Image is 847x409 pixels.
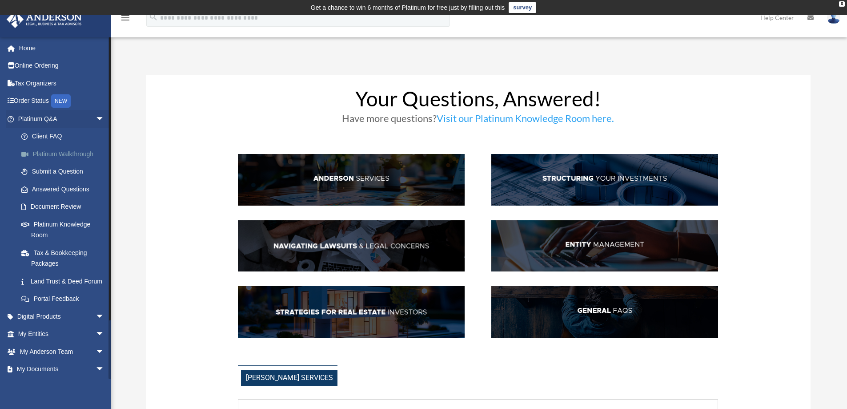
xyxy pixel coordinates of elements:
div: Get a chance to win 6 months of Platinum for free just by filling out this [311,2,505,13]
span: [PERSON_NAME] Services [241,370,337,386]
a: My Entitiesarrow_drop_down [6,325,118,343]
img: StructInv_hdr [491,154,718,206]
a: Platinum Knowledge Room [12,215,118,244]
a: survey [509,2,536,13]
a: menu [120,16,131,23]
span: arrow_drop_down [96,308,113,326]
a: Submit a Question [12,163,118,181]
a: Online Ordering [6,57,118,75]
div: NEW [51,94,71,108]
span: arrow_drop_down [96,360,113,379]
a: Portal Feedback [12,290,118,308]
a: Online Learningarrow_drop_down [6,378,118,396]
a: Document Review [12,198,118,216]
img: EntManag_hdr [491,220,718,272]
a: Platinum Walkthrough [12,145,118,163]
a: Platinum Q&Aarrow_drop_down [6,110,118,128]
i: menu [120,12,131,23]
span: arrow_drop_down [96,110,113,128]
img: NavLaw_hdr [238,220,465,272]
img: User Pic [827,11,840,24]
a: Client FAQ [12,128,113,146]
a: Digital Productsarrow_drop_down [6,308,118,325]
a: Home [6,39,118,57]
a: My Anderson Teamarrow_drop_down [6,343,118,360]
i: search [149,12,158,22]
span: arrow_drop_down [96,325,113,344]
a: Order StatusNEW [6,92,118,110]
div: close [839,1,845,7]
img: StratsRE_hdr [238,286,465,338]
img: AndServ_hdr [238,154,465,206]
img: GenFAQ_hdr [491,286,718,338]
span: arrow_drop_down [96,378,113,396]
a: Answered Questions [12,180,118,198]
img: Anderson Advisors Platinum Portal [4,11,84,28]
a: Land Trust & Deed Forum [12,272,118,290]
a: My Documentsarrow_drop_down [6,360,118,378]
a: Tax & Bookkeeping Packages [12,244,118,272]
h3: Have more questions? [238,113,718,128]
h1: Your Questions, Answered! [238,89,718,113]
a: Visit our Platinum Knowledge Room here. [437,112,614,129]
a: Tax Organizers [6,74,118,92]
span: arrow_drop_down [96,343,113,361]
